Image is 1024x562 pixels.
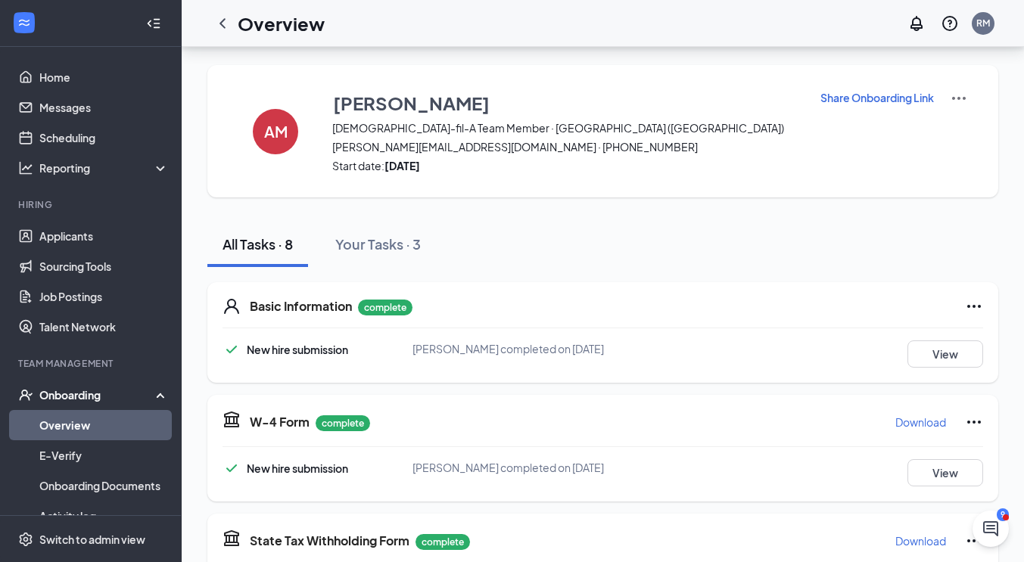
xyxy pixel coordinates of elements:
[965,413,983,431] svg: Ellipses
[18,357,166,370] div: Team Management
[332,120,801,135] span: [DEMOGRAPHIC_DATA]-fil-A Team Member · [GEOGRAPHIC_DATA] ([GEOGRAPHIC_DATA])
[223,297,241,315] svg: User
[213,14,232,33] svg: ChevronLeft
[820,89,935,106] button: Share Onboarding Link
[39,440,169,470] a: E-Verify
[250,298,352,315] h5: Basic Information
[238,89,313,173] button: AM
[39,281,169,312] a: Job Postings
[39,312,169,342] a: Talent Network
[18,160,33,175] svg: Analysis
[39,160,170,175] div: Reporting
[223,459,241,477] svg: Checkmark
[997,508,1009,521] div: 9
[39,123,169,153] a: Scheduling
[416,534,470,550] p: complete
[39,62,169,92] a: Home
[820,90,934,105] p: Share Onboarding Link
[412,461,604,474] span: [PERSON_NAME] completed on [DATE]
[247,343,348,356] span: New hire submission
[39,92,169,123] a: Messages
[238,11,325,36] h1: Overview
[950,89,968,107] img: More Actions
[264,126,288,137] h4: AM
[223,340,241,359] svg: Checkmark
[18,387,33,402] svg: UserCheck
[39,221,169,251] a: Applicants
[250,533,409,549] h5: State Tax Withholding Form
[907,340,983,368] button: View
[976,17,990,29] div: RM
[332,158,801,173] span: Start date:
[332,139,801,154] span: [PERSON_NAME][EMAIL_ADDRESS][DOMAIN_NAME] · [PHONE_NUMBER]
[39,410,169,440] a: Overview
[18,532,33,547] svg: Settings
[39,470,169,501] a: Onboarding Documents
[907,14,926,33] svg: Notifications
[332,89,801,116] button: [PERSON_NAME]
[250,414,310,430] h5: W-4 Form
[39,387,156,402] div: Onboarding
[335,234,421,253] div: Your Tasks · 3
[17,15,32,30] svg: WorkstreamLogo
[895,533,946,548] p: Download
[247,461,348,475] span: New hire submission
[39,251,169,281] a: Sourcing Tools
[358,300,412,315] p: complete
[333,90,490,116] h3: [PERSON_NAME]
[941,14,959,33] svg: QuestionInfo
[39,501,169,531] a: Activity log
[18,198,166,211] div: Hiring
[965,297,983,315] svg: Ellipses
[973,511,1009,547] iframe: Intercom live chat
[146,16,161,31] svg: Collapse
[223,410,241,428] svg: TaxGovernmentIcon
[895,415,946,430] p: Download
[39,532,145,547] div: Switch to admin view
[907,459,983,486] button: View
[965,532,983,550] svg: Ellipses
[223,529,241,547] svg: TaxGovernmentIcon
[223,234,293,253] div: All Tasks · 8
[316,415,370,431] p: complete
[895,529,947,553] button: Download
[412,342,604,356] span: [PERSON_NAME] completed on [DATE]
[384,159,420,172] strong: [DATE]
[895,410,947,434] button: Download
